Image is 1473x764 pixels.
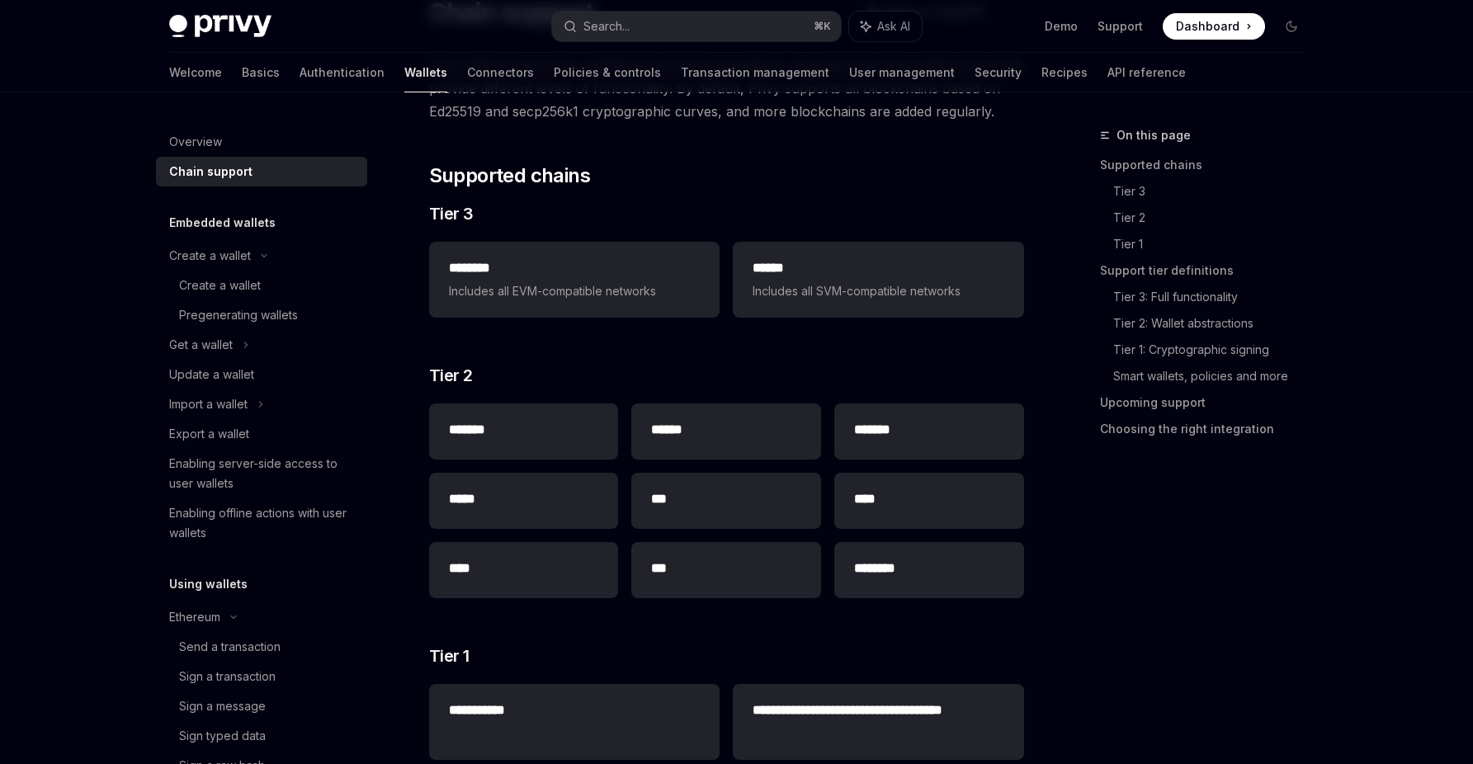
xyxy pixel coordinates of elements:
[169,162,253,182] div: Chain support
[179,726,266,746] div: Sign typed data
[1278,13,1305,40] button: Toggle dark mode
[169,454,357,493] div: Enabling server-side access to user wallets
[169,574,248,594] h5: Using wallets
[156,662,367,691] a: Sign a transaction
[169,132,222,152] div: Overview
[156,449,367,498] a: Enabling server-side access to user wallets
[429,163,590,189] span: Supported chains
[1100,257,1318,284] a: Support tier definitions
[1045,18,1078,35] a: Demo
[1098,18,1143,35] a: Support
[1100,416,1318,442] a: Choosing the right integration
[156,691,367,721] a: Sign a message
[1107,53,1186,92] a: API reference
[169,335,233,355] div: Get a wallet
[169,503,357,543] div: Enabling offline actions with user wallets
[179,276,261,295] div: Create a wallet
[404,53,447,92] a: Wallets
[552,12,841,41] button: Search...⌘K
[429,202,474,225] span: Tier 3
[1113,178,1318,205] a: Tier 3
[554,53,661,92] a: Policies & controls
[179,305,298,325] div: Pregenerating wallets
[179,696,266,716] div: Sign a message
[1100,389,1318,416] a: Upcoming support
[1176,18,1239,35] span: Dashboard
[156,721,367,751] a: Sign typed data
[429,364,473,387] span: Tier 2
[975,53,1022,92] a: Security
[156,498,367,548] a: Enabling offline actions with user wallets
[1113,337,1318,363] a: Tier 1: Cryptographic signing
[877,18,910,35] span: Ask AI
[169,394,248,414] div: Import a wallet
[1100,152,1318,178] a: Supported chains
[156,360,367,389] a: Update a wallet
[156,157,367,186] a: Chain support
[1113,205,1318,231] a: Tier 2
[429,242,720,318] a: **** ***Includes all EVM-compatible networks
[179,637,281,657] div: Send a transaction
[169,53,222,92] a: Welcome
[156,271,367,300] a: Create a wallet
[156,632,367,662] a: Send a transaction
[1113,310,1318,337] a: Tier 2: Wallet abstractions
[1163,13,1265,40] a: Dashboard
[169,213,276,233] h5: Embedded wallets
[242,53,280,92] a: Basics
[429,644,470,667] span: Tier 1
[583,17,630,36] div: Search...
[849,12,922,41] button: Ask AI
[169,246,251,266] div: Create a wallet
[814,20,831,33] span: ⌘ K
[156,419,367,449] a: Export a wallet
[1113,284,1318,310] a: Tier 3: Full functionality
[169,607,220,627] div: Ethereum
[169,365,254,384] div: Update a wallet
[753,281,1003,301] span: Includes all SVM-compatible networks
[1117,125,1191,145] span: On this page
[467,53,534,92] a: Connectors
[156,127,367,157] a: Overview
[1113,363,1318,389] a: Smart wallets, policies and more
[300,53,385,92] a: Authentication
[169,15,271,38] img: dark logo
[1113,231,1318,257] a: Tier 1
[681,53,829,92] a: Transaction management
[169,424,249,444] div: Export a wallet
[1041,53,1088,92] a: Recipes
[179,667,276,686] div: Sign a transaction
[156,300,367,330] a: Pregenerating wallets
[733,242,1023,318] a: **** *Includes all SVM-compatible networks
[849,53,955,92] a: User management
[449,281,700,301] span: Includes all EVM-compatible networks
